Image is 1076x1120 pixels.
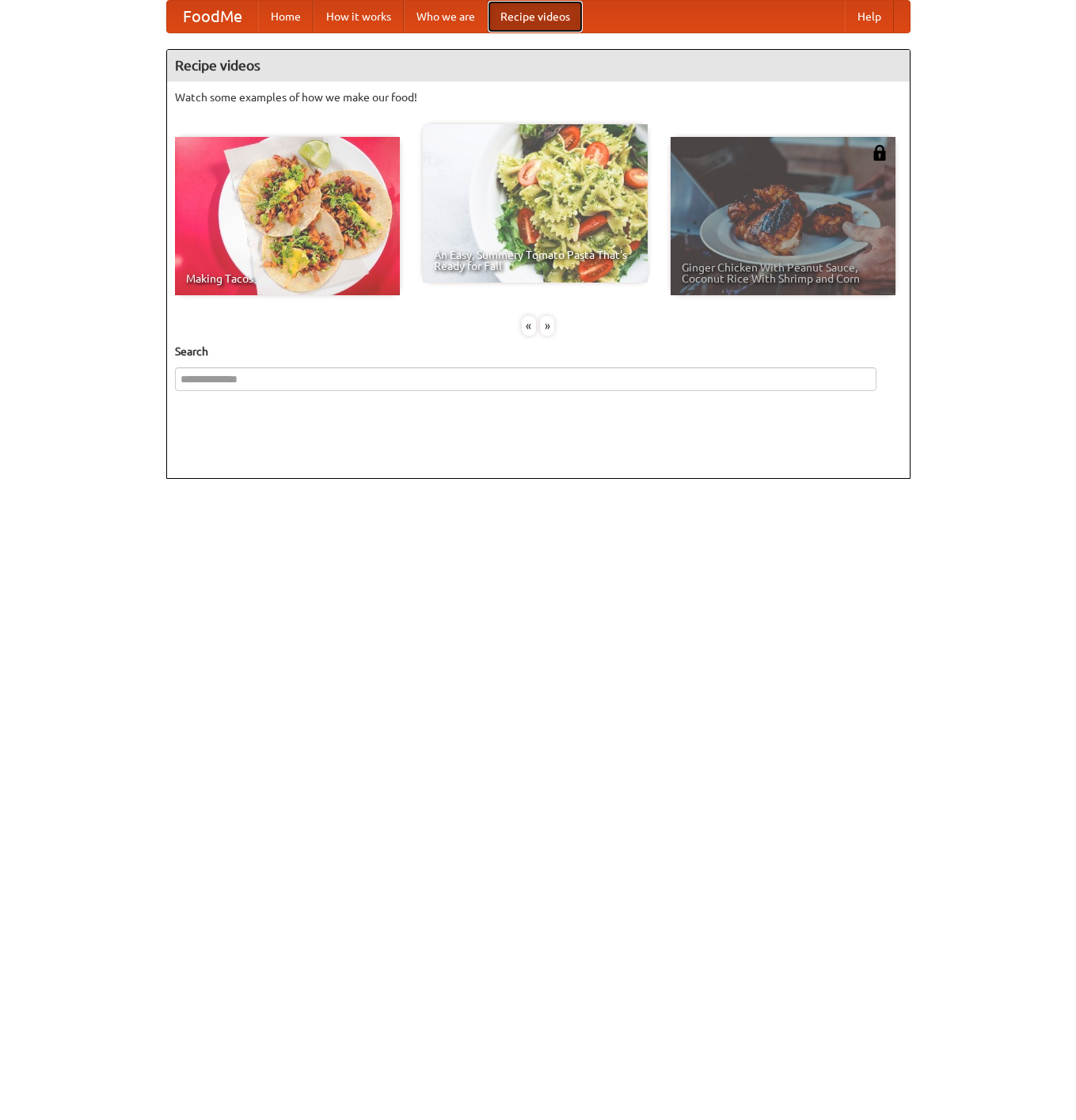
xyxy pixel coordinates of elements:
img: 483408.png [872,145,888,161]
h4: Recipe videos [167,50,910,82]
div: » [540,316,554,336]
a: An Easy, Summery Tomato Pasta That's Ready for Fall [423,124,648,283]
h5: Search [175,344,902,359]
a: FoodMe [167,1,258,32]
a: How it works [314,1,404,32]
a: Who we are [404,1,488,32]
a: Recipe videos [488,1,583,32]
div: « [522,316,536,336]
a: Making Tacos [175,137,400,295]
a: Home [258,1,314,32]
span: An Easy, Summery Tomato Pasta That's Ready for Fall [434,249,637,271]
a: Help [845,1,894,32]
span: Making Tacos [186,273,389,284]
p: Watch some examples of how we make our food! [175,89,902,105]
